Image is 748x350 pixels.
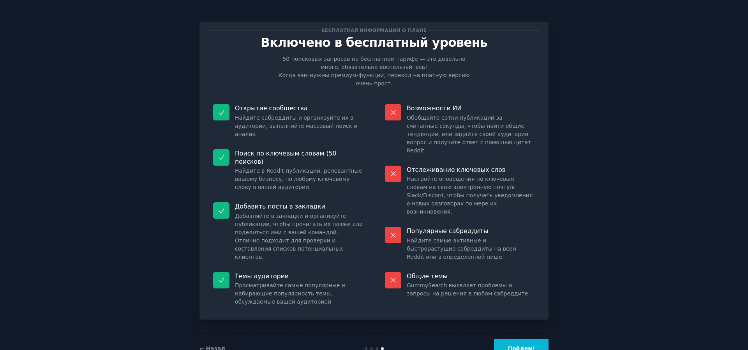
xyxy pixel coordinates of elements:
font: Добавить посты в закладки [235,203,325,210]
font: Поиск по ключевым словам (50 поисков) [235,150,337,165]
font: Найдите самые активные и быстрорастущие сабреддиты на всем Reddit или в определенной нише. [407,237,517,260]
font: Просматривайте самые популярные и набирающие популярность темы, обсуждаемые вашей аудиторией [235,282,345,305]
font: Общие темы [407,272,448,280]
font: Найдите в Reddit публикации, релевантные вашему бизнесу, по любому ключевому слову в вашей аудито... [235,168,362,190]
font: Отслеживание ключевых слов [407,166,506,173]
font: Темы аудитории [235,272,289,280]
font: Открытие сообщества [235,104,308,112]
font: Добавляйте в закладки и организуйте публикации, чтобы прочитать их позже или поделиться ими с ваш... [235,213,363,260]
font: Настройте оповещения по ключевым словам на свою электронную почту/в Slack/Discord, чтобы получать... [407,176,533,215]
font: GummySearch выявляет проблемы и запросы на решения в любом сабреддите [407,282,528,297]
font: Бесплатная информация о плане [321,28,427,33]
font: Возможности ИИ [407,104,462,112]
font: 50 поисковых запросов на бесплатном тарифе — это довольно много, обязательно воспользуйтесь! [282,56,465,70]
font: Обобщайте сотни публикаций за считанные секунды, чтобы найти общие тенденции, или задайте своей а... [407,115,531,154]
font: Включено в бесплатный уровень [261,35,487,49]
font: Найдите сабреддиты и организуйте их в аудитории, выполняйте массовый поиск и анализ. [235,115,358,137]
font: Популярные сабреддиты [407,227,488,235]
font: Когда вам нужны премиум-функции, переход на платную версию очень прост. [278,72,469,87]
